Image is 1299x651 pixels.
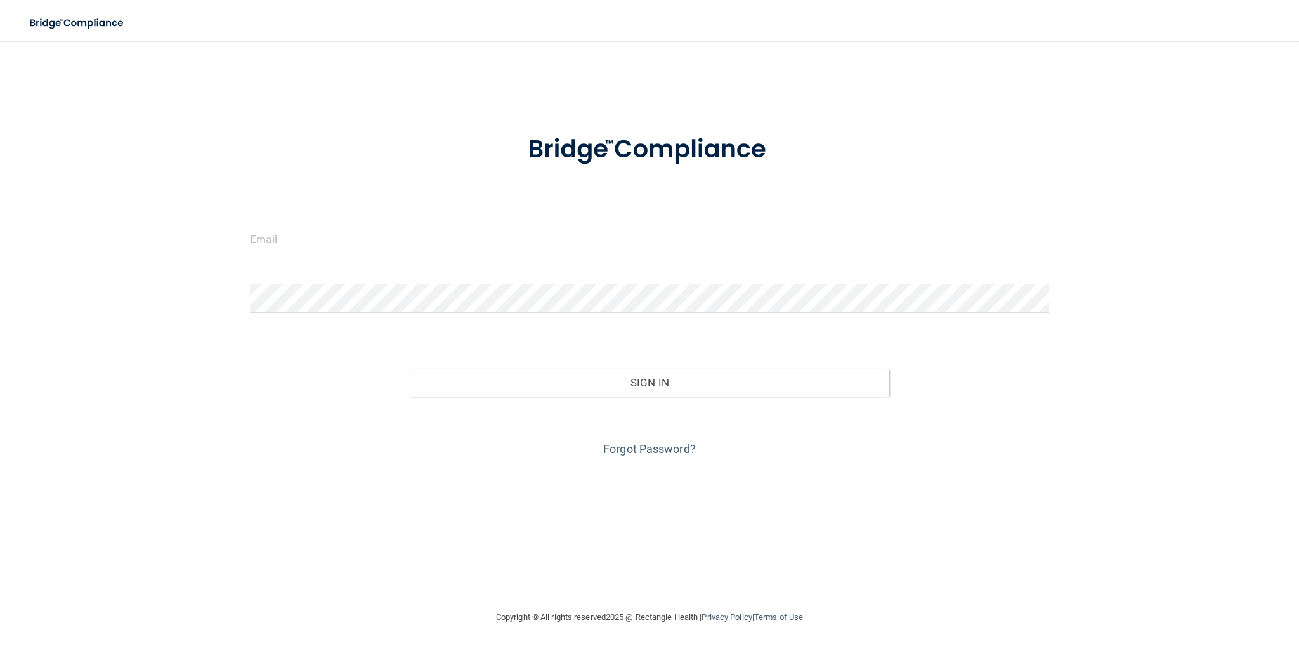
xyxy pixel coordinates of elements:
button: Sign In [410,369,889,397]
img: bridge_compliance_login_screen.278c3ca4.svg [502,117,797,183]
a: Terms of Use [754,612,803,622]
a: Privacy Policy [702,612,752,622]
input: Email [250,225,1049,253]
div: Copyright © All rights reserved 2025 @ Rectangle Health | | [418,597,881,638]
img: bridge_compliance_login_screen.278c3ca4.svg [19,10,136,36]
a: Forgot Password? [603,442,696,456]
